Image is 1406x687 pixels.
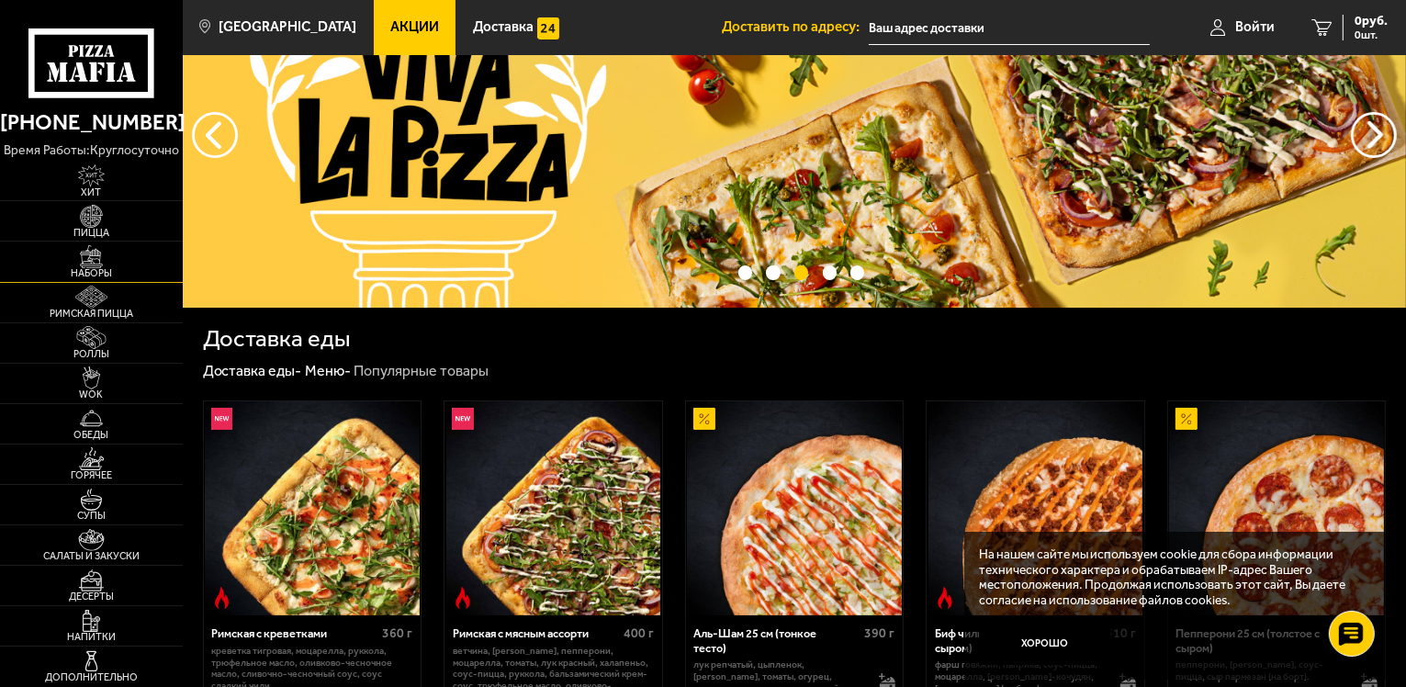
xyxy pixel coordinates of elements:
[686,401,904,616] a: АкционныйАль-Шам 25 см (тонкое тесто)
[211,587,233,609] img: Острое блюдо
[693,626,860,655] div: Аль-Шам 25 см (тонкое тесто)
[869,11,1150,45] input: Ваш адрес доставки
[935,626,1101,655] div: Биф чили 25 см (толстое с сыром)
[537,17,559,39] img: 15daf4d41897b9f0e9f617042186c801.svg
[927,401,1144,616] a: Острое блюдоБиф чили 25 см (толстое с сыром)
[305,362,351,379] a: Меню-
[1355,15,1388,28] span: 0 руб.
[473,20,534,34] span: Доставка
[1168,401,1386,616] a: АкционныйПепперони 25 см (толстое с сыром)
[1169,401,1384,616] img: Пепперони 25 см (толстое с сыром)
[382,625,412,641] span: 360 г
[354,362,489,381] div: Популярные товары
[446,401,661,616] img: Римская с мясным ассорти
[928,401,1143,616] img: Биф чили 25 см (толстое с сыром)
[1351,112,1397,158] button: предыдущий
[979,622,1111,666] button: Хорошо
[934,587,956,609] img: Острое блюдо
[444,401,662,616] a: НовинкаОстрое блюдоРимская с мясным ассорти
[766,265,780,279] button: точки переключения
[219,20,356,34] span: [GEOGRAPHIC_DATA]
[390,20,439,34] span: Акции
[211,408,233,430] img: Новинка
[452,587,474,609] img: Острое блюдо
[738,265,752,279] button: точки переключения
[722,20,869,34] span: Доставить по адресу:
[192,112,238,158] button: следующий
[204,401,422,616] a: НовинкаОстрое блюдоРимская с креветками
[203,362,302,379] a: Доставка еды-
[452,408,474,430] img: Новинка
[865,625,895,641] span: 390 г
[823,265,837,279] button: точки переключения
[693,408,715,430] img: Акционный
[211,626,377,640] div: Римская с креветками
[687,401,902,616] img: Аль-Шам 25 см (тонкое тесто)
[979,546,1360,607] p: На нашем сайте мы используем cookie для сбора информации технического характера и обрабатываем IP...
[850,265,864,279] button: точки переключения
[203,327,351,351] h1: Доставка еды
[205,401,420,616] img: Римская с креветками
[1355,29,1388,40] span: 0 шт.
[453,626,619,640] div: Римская с мясным ассорти
[794,265,808,279] button: точки переключения
[1175,408,1198,430] img: Акционный
[624,625,654,641] span: 400 г
[1235,20,1275,34] span: Войти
